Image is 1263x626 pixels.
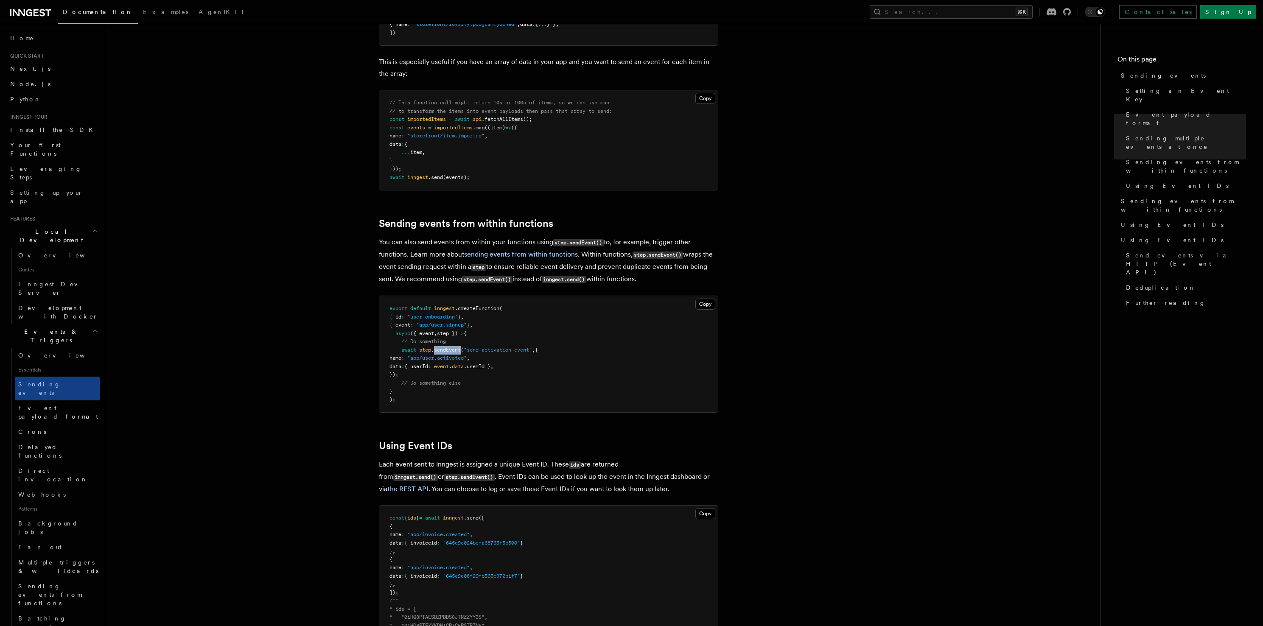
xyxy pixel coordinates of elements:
[1123,295,1246,310] a: Further reading
[389,30,395,36] span: ])
[467,355,470,361] span: ,
[199,8,244,15] span: AgentKit
[520,573,523,579] span: }
[401,355,404,361] span: :
[523,116,532,122] span: ();
[389,556,392,562] span: {
[449,116,452,122] span: =
[389,133,401,139] span: name
[1126,283,1196,292] span: Deduplication
[407,174,428,180] span: inngest
[462,276,512,283] code: step.sendEvent()
[1117,54,1246,68] h4: On this page
[7,61,100,76] a: Next.js
[18,520,78,535] span: Background jobs
[379,440,452,452] a: Using Event IDs
[1117,217,1246,232] a: Using Event IDs
[407,531,470,537] span: "app/invoice.created"
[395,330,410,336] span: async
[437,540,440,546] span: :
[553,239,604,246] code: step.sendEvent()
[404,363,428,369] span: { userId
[7,248,100,324] div: Local Development
[569,461,581,469] code: ids
[1117,68,1246,83] a: Sending events
[15,377,100,400] a: Sending events
[389,540,401,546] span: data
[389,174,404,180] span: await
[401,347,416,353] span: await
[482,116,523,122] span: .fetchAllItems
[520,540,523,546] span: }
[10,81,50,87] span: Node.js
[407,21,410,27] span: :
[401,531,404,537] span: :
[7,31,100,46] a: Home
[1126,134,1246,151] span: Sending multiple events at once
[389,515,404,521] span: const
[15,277,100,300] a: Inngest Dev Server
[7,53,44,59] span: Quick start
[389,141,401,147] span: data
[389,531,401,537] span: name
[138,3,193,23] a: Examples
[434,363,449,369] span: event
[428,363,431,369] span: :
[389,614,487,620] span: * "01HQ8PTAESBZPBDS8JTRZZYY3S",
[379,458,718,495] p: Each event sent to Inngest is assigned a unique Event ID. These are returned from or . Event IDs ...
[389,305,407,311] span: export
[10,96,41,103] span: Python
[15,516,100,539] a: Background jobs
[401,363,404,369] span: :
[484,133,487,139] span: ,
[1126,182,1229,190] span: Using Event IDs
[10,65,50,72] span: Next.js
[15,300,100,324] a: Development with Docker
[434,330,437,336] span: ,
[410,330,434,336] span: ({ event
[15,539,100,555] a: Fan out
[393,474,438,481] code: inngest.send()
[7,327,92,344] span: Events & Triggers
[392,548,395,554] span: ,
[389,581,392,587] span: }
[10,126,98,133] span: Install the SDK
[443,573,520,579] span: "645e9e08f29fb563c972b1f7"
[15,578,100,611] a: Sending events from functions
[401,573,404,579] span: :
[63,8,133,15] span: Documentation
[1123,83,1246,107] a: Setting an Event Key
[434,125,473,131] span: importedItems
[484,125,505,131] span: ((item)
[532,21,535,27] span: :
[695,93,715,104] button: Copy
[389,363,401,369] span: data
[15,248,100,263] a: Overview
[18,305,98,320] span: Development with Docker
[58,3,138,24] a: Documentation
[18,444,62,459] span: Delayed functions
[193,3,249,23] a: AgentKit
[458,330,464,336] span: =>
[473,116,482,122] span: api
[15,424,100,439] a: Crons
[404,573,437,579] span: { invoiceId
[443,540,520,546] span: "645e9e024befa68763f5b500"
[461,314,464,320] span: ,
[15,487,100,502] a: Webhooks
[520,21,532,27] span: data
[455,305,499,311] span: .createFunction
[7,114,48,120] span: Inngest tour
[499,305,502,311] span: (
[401,380,461,386] span: // Do something else
[15,463,100,487] a: Direct invocation
[15,439,100,463] a: Delayed functions
[407,133,484,139] span: "storefront/item.imported"
[443,515,464,521] span: inngest
[490,363,493,369] span: ,
[379,56,718,80] p: This is especially useful if you have an array of data in your app and you want to send an event ...
[18,544,62,551] span: Fan out
[18,281,91,296] span: Inngest Dev Server
[143,8,188,15] span: Examples
[389,108,612,114] span: // to transform the items into event payloads then pass that array to send:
